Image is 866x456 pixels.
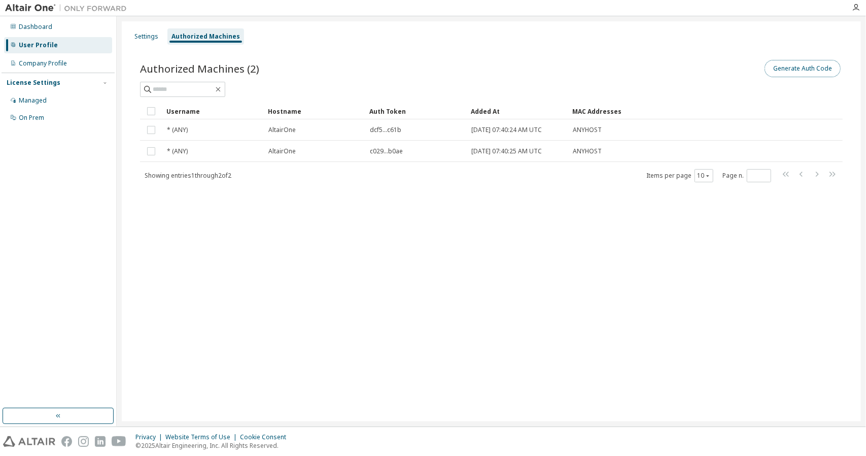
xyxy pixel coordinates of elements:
img: Altair One [5,3,132,13]
div: Managed [19,96,47,105]
div: On Prem [19,114,44,122]
div: Company Profile [19,59,67,68]
span: Showing entries 1 through 2 of 2 [145,171,231,180]
span: Authorized Machines (2) [140,61,259,76]
div: Authorized Machines [171,32,240,41]
div: Privacy [135,433,165,441]
span: [DATE] 07:40:24 AM UTC [471,126,542,134]
span: * (ANY) [167,126,188,134]
img: instagram.svg [78,436,89,447]
span: Items per page [646,169,713,182]
img: linkedin.svg [95,436,106,447]
div: Dashboard [19,23,52,31]
span: Page n. [722,169,771,182]
div: Website Terms of Use [165,433,240,441]
span: AltairOne [268,147,296,155]
div: Hostname [268,103,361,119]
div: Settings [134,32,158,41]
div: Auth Token [369,103,463,119]
img: altair_logo.svg [3,436,55,447]
div: License Settings [7,79,60,87]
div: Added At [471,103,564,119]
div: MAC Addresses [572,103,736,119]
span: [DATE] 07:40:25 AM UTC [471,147,542,155]
span: ANYHOST [573,126,602,134]
div: User Profile [19,41,58,49]
span: ANYHOST [573,147,602,155]
button: Generate Auth Code [765,60,841,77]
span: AltairOne [268,126,296,134]
img: facebook.svg [61,436,72,447]
span: * (ANY) [167,147,188,155]
p: © 2025 Altair Engineering, Inc. All Rights Reserved. [135,441,292,450]
button: 10 [697,172,711,180]
span: c029...b0ae [370,147,403,155]
div: Username [166,103,260,119]
div: Cookie Consent [240,433,292,441]
img: youtube.svg [112,436,126,447]
span: dcf5...c61b [370,126,401,134]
